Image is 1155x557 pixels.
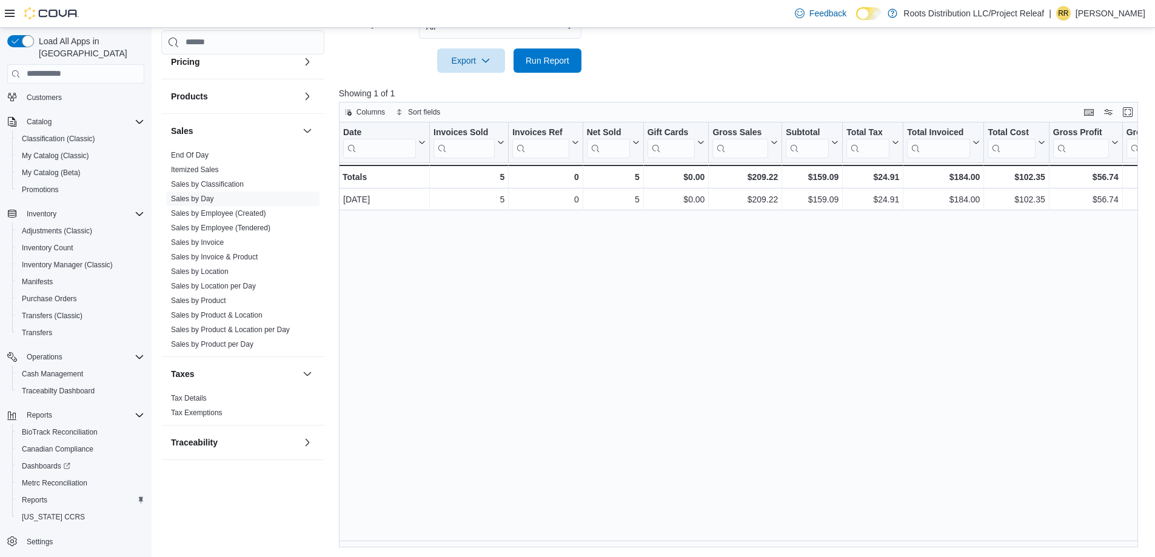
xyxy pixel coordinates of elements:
[903,6,1044,21] p: Roots Distribution LLC/Project Releaf
[22,185,59,195] span: Promotions
[22,427,98,437] span: BioTrack Reconciliation
[712,170,778,184] div: $209.22
[17,459,75,473] a: Dashboards
[171,281,256,291] span: Sales by Location per Day
[171,325,290,335] span: Sales by Product & Location per Day
[27,209,56,219] span: Inventory
[856,7,882,20] input: Dark Mode
[22,350,144,364] span: Operations
[22,369,83,379] span: Cash Management
[171,238,224,247] a: Sales by Invoice
[434,127,495,139] div: Invoices Sold
[12,441,149,458] button: Canadian Compliance
[161,148,324,356] div: Sales
[161,391,324,425] div: Taxes
[22,495,47,505] span: Reports
[12,509,149,525] button: [US_STATE] CCRS
[2,349,149,365] button: Operations
[2,407,149,424] button: Reports
[340,105,390,119] button: Columns
[17,224,144,238] span: Adjustments (Classic)
[846,127,889,158] div: Total Tax
[171,436,218,449] h3: Traceability
[22,294,77,304] span: Purchase Orders
[22,243,73,253] span: Inventory Count
[171,194,214,204] span: Sales by Day
[17,258,118,272] a: Inventory Manager (Classic)
[786,127,839,158] button: Subtotal
[17,367,88,381] a: Cash Management
[17,325,144,340] span: Transfers
[12,382,149,399] button: Traceabilty Dashboard
[300,55,315,69] button: Pricing
[846,170,899,184] div: $24.91
[171,209,266,218] a: Sales by Employee (Created)
[343,170,426,184] div: Totals
[1082,105,1096,119] button: Keyboard shortcuts
[988,192,1045,207] div: $102.35
[22,90,67,105] a: Customers
[2,88,149,105] button: Customers
[300,89,315,104] button: Products
[300,124,315,138] button: Sales
[171,339,253,349] span: Sales by Product per Day
[12,273,149,290] button: Manifests
[357,107,385,117] span: Columns
[17,258,144,272] span: Inventory Manager (Classic)
[300,435,315,450] button: Traceability
[171,179,244,189] span: Sales by Classification
[17,367,144,381] span: Cash Management
[171,436,298,449] button: Traceability
[17,132,144,146] span: Classification (Classic)
[1053,170,1119,184] div: $56.74
[171,310,263,320] span: Sales by Product & Location
[22,260,113,270] span: Inventory Manager (Classic)
[586,127,639,158] button: Net Sold
[17,510,144,524] span: Washington CCRS
[512,127,578,158] button: Invoices Ref
[17,476,144,490] span: Metrc Reconciliation
[27,410,52,420] span: Reports
[17,425,102,439] a: BioTrack Reconciliation
[343,192,426,207] div: [DATE]
[22,89,144,104] span: Customers
[12,475,149,492] button: Metrc Reconciliation
[12,492,149,509] button: Reports
[647,127,695,158] div: Gift Card Sales
[17,148,94,163] a: My Catalog (Classic)
[171,340,253,349] a: Sales by Product per Day
[2,113,149,130] button: Catalog
[34,35,144,59] span: Load All Apps in [GEOGRAPHIC_DATA]
[300,367,315,381] button: Taxes
[171,56,199,68] h3: Pricing
[17,425,144,439] span: BioTrack Reconciliation
[22,444,93,454] span: Canadian Compliance
[17,275,58,289] a: Manifests
[22,535,58,549] a: Settings
[171,408,223,418] span: Tax Exemptions
[647,170,705,184] div: $0.00
[171,90,208,102] h3: Products
[12,256,149,273] button: Inventory Manager (Classic)
[171,282,256,290] a: Sales by Location per Day
[171,267,229,276] span: Sales by Location
[171,393,207,403] span: Tax Details
[712,127,778,158] button: Gross Sales
[22,168,81,178] span: My Catalog (Beta)
[1101,105,1116,119] button: Display options
[171,90,298,102] button: Products
[171,311,263,319] a: Sales by Product & Location
[17,309,144,323] span: Transfers (Classic)
[171,195,214,203] a: Sales by Day
[343,127,416,139] div: Date
[17,309,87,323] a: Transfers (Classic)
[27,117,52,127] span: Catalog
[22,277,53,287] span: Manifests
[2,533,149,550] button: Settings
[434,192,504,207] div: 5
[171,409,223,417] a: Tax Exemptions
[22,207,144,221] span: Inventory
[12,307,149,324] button: Transfers (Classic)
[22,328,52,338] span: Transfers
[12,324,149,341] button: Transfers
